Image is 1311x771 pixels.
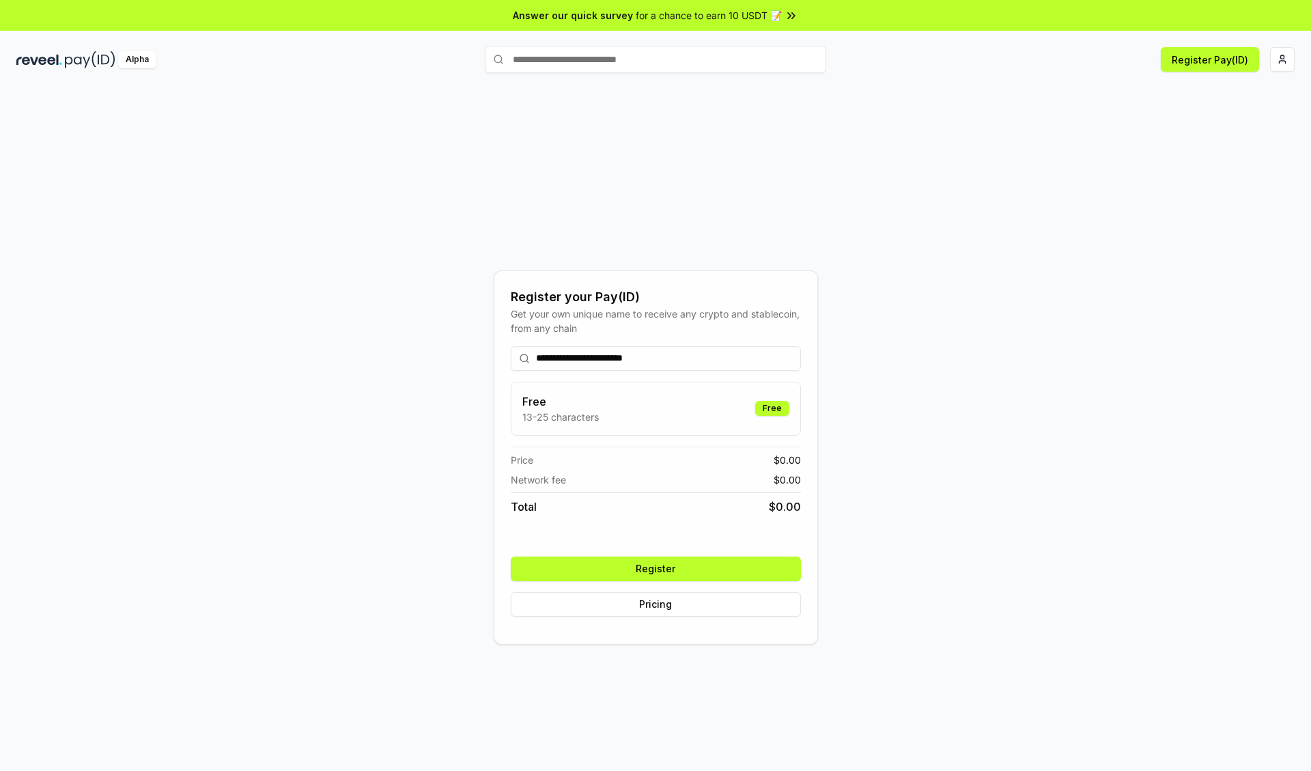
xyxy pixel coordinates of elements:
[511,288,801,307] div: Register your Pay(ID)
[511,307,801,335] div: Get your own unique name to receive any crypto and stablecoin, from any chain
[511,473,566,487] span: Network fee
[522,410,599,424] p: 13-25 characters
[511,557,801,581] button: Register
[511,499,537,515] span: Total
[636,8,782,23] span: for a chance to earn 10 USDT 📝
[511,453,533,467] span: Price
[16,51,62,68] img: reveel_dark
[1161,47,1259,72] button: Register Pay(ID)
[774,453,801,467] span: $ 0.00
[511,592,801,617] button: Pricing
[522,393,599,410] h3: Free
[118,51,156,68] div: Alpha
[755,401,789,416] div: Free
[65,51,115,68] img: pay_id
[774,473,801,487] span: $ 0.00
[513,8,633,23] span: Answer our quick survey
[769,499,801,515] span: $ 0.00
